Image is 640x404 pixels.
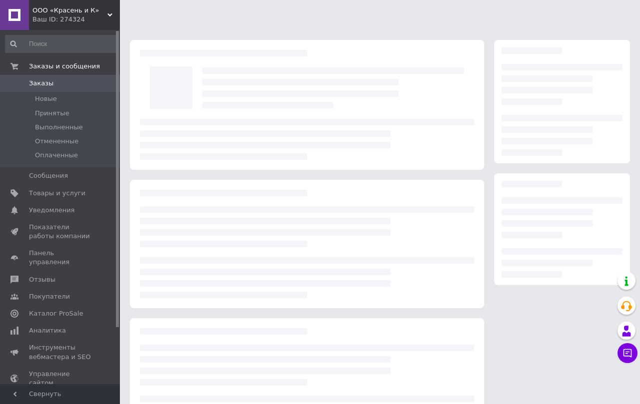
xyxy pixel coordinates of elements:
span: ООО «Красень и К» [32,6,107,15]
div: Ваш ID: 274324 [32,15,120,24]
span: Принятые [35,109,69,118]
span: Аналитика [29,326,66,335]
span: Каталог ProSale [29,309,83,318]
input: Поиск [5,35,118,53]
span: Покупатели [29,292,70,301]
button: Чат с покупателем [618,343,638,363]
span: Оплаченные [35,151,78,160]
span: Уведомления [29,206,74,215]
span: Отмененные [35,137,78,146]
span: Товары и услуги [29,189,85,198]
span: Заказы [29,79,53,88]
span: Отзывы [29,275,55,284]
span: Панель управления [29,249,92,267]
span: Инструменты вебмастера и SEO [29,343,92,361]
span: Показатели работы компании [29,223,92,241]
span: Заказы и сообщения [29,62,100,71]
span: Выполненные [35,123,83,132]
span: Управление сайтом [29,370,92,388]
span: Сообщения [29,171,68,180]
span: Новые [35,94,57,103]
